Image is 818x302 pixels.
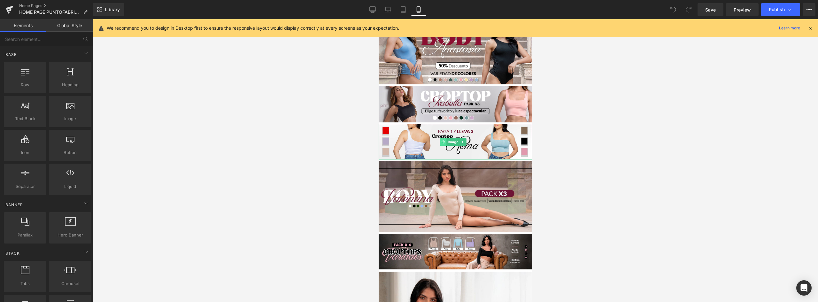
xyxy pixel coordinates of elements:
[396,3,411,16] a: Tablet
[6,280,44,287] span: Tabs
[796,280,812,296] div: Open Intercom Messenger
[705,6,716,13] span: Save
[411,3,426,16] a: Mobile
[682,3,695,16] button: Redo
[107,25,399,32] p: We recommend you to design in Desktop first to ensure the responsive layout would display correct...
[51,149,89,156] span: Button
[19,3,93,8] a: Home Pages
[6,232,44,238] span: Parallax
[5,51,17,58] span: Base
[6,115,44,122] span: Text Block
[769,7,785,12] span: Publish
[734,6,751,13] span: Preview
[5,250,20,256] span: Stack
[105,7,120,12] span: Library
[380,3,396,16] a: Laptop
[46,19,93,32] a: Global Style
[803,3,815,16] button: More
[68,119,81,127] span: Image
[6,149,44,156] span: Icon
[5,202,24,208] span: Banner
[726,3,759,16] a: Preview
[81,119,88,127] a: Expand / Collapse
[51,232,89,238] span: Hero Banner
[365,3,380,16] a: Desktop
[51,183,89,190] span: Liquid
[761,3,800,16] button: Publish
[51,81,89,88] span: Heading
[51,115,89,122] span: Image
[6,81,44,88] span: Row
[667,3,680,16] button: Undo
[6,183,44,190] span: Separator
[93,3,124,16] a: New Library
[776,24,803,32] a: Learn more
[51,280,89,287] span: Carousel
[19,10,81,15] span: HOME PAGE PUNTOFABRICA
